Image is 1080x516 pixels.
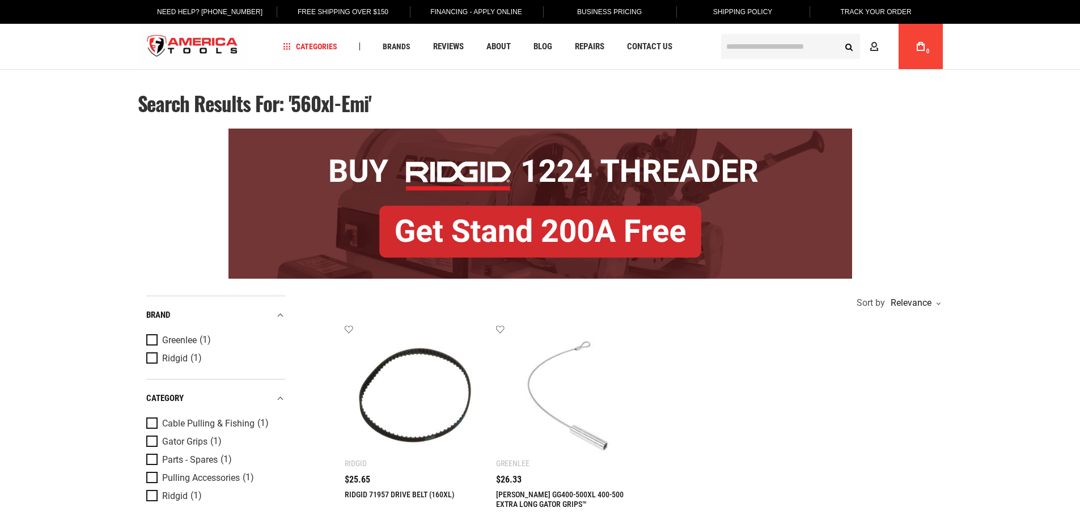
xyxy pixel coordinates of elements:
span: Parts - Spares [162,455,218,465]
a: [PERSON_NAME] GG400-500XL 400-500 EXTRA LONG GATOR GRIPS™ [496,490,624,509]
span: Cable Pulling & Fishing [162,419,255,429]
a: Ridgid (1) [146,352,282,365]
span: About [486,42,511,51]
a: Pulling Accessories (1) [146,472,282,484]
a: Parts - Spares (1) [146,454,282,466]
span: Gator Grips [162,437,207,447]
span: Blog [533,42,552,51]
div: Greenlee [496,459,530,468]
a: Contact Us [622,39,677,54]
span: (1) [221,455,232,464]
span: (1) [190,491,202,501]
span: Greenlee [162,335,197,346]
img: RIDGID 71957 DRIVE BELT (160XL) [356,336,477,457]
a: Brands [378,39,416,54]
span: (1) [257,419,269,428]
span: 0 [926,48,930,54]
a: Greenlee (1) [146,334,282,347]
span: Brands [383,42,410,50]
span: Ridgid [162,491,188,501]
span: Sort by [857,298,885,308]
a: Blog [528,39,557,54]
a: Reviews [428,39,469,54]
div: Brand [146,308,285,323]
a: Categories [278,39,342,54]
a: BOGO: Buy RIDGID® 1224 Threader, Get Stand 200A Free! [228,129,852,137]
img: GREENLEE GG400-500XL 400-500 EXTRA LONG GATOR GRIPS™ [507,336,628,457]
span: $26.33 [496,475,522,484]
span: Pulling Accessories [162,473,240,483]
span: (1) [243,473,254,483]
a: Ridgid (1) [146,490,282,502]
span: Reviews [433,42,464,51]
div: Ridgid [345,459,367,468]
img: BOGO: Buy RIDGID® 1224 Threader, Get Stand 200A Free! [228,129,852,279]
span: (1) [210,437,222,446]
button: Search [838,36,860,57]
span: Categories [283,42,337,50]
span: (1) [190,353,202,363]
a: Cable Pulling & Fishing (1) [146,417,282,430]
span: Ridgid [162,353,188,364]
a: store logo [138,25,248,68]
span: Search results for: '560xl-emi' [138,88,371,118]
div: category [146,391,285,406]
span: Contact Us [627,42,672,51]
a: Gator Grips (1) [146,436,282,448]
div: Relevance [888,298,940,308]
span: $25.65 [345,475,370,484]
a: RIDGID 71957 DRIVE BELT (160XL) [345,490,455,499]
a: Repairs [570,39,609,54]
a: 0 [910,24,931,69]
a: About [481,39,516,54]
span: Shipping Policy [713,8,773,16]
span: Repairs [575,42,604,51]
span: (1) [200,335,211,345]
img: America Tools [138,25,248,68]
